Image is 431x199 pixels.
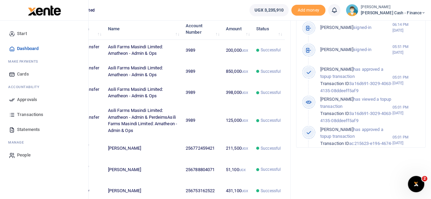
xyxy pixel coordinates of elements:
[222,103,252,138] td: 125,000
[17,71,29,78] span: Cards
[247,4,291,16] li: Wallet ballance
[392,104,420,116] small: 05:01 PM [DATE]
[182,138,222,159] td: 256772459421
[320,46,392,53] p: signed-in
[242,189,248,193] small: UGX
[5,148,83,163] a: People
[392,74,420,86] small: 05:01 PM [DATE]
[182,159,222,180] td: 256788804071
[242,91,248,95] small: UGX
[392,134,420,146] small: 05:01 PM [DATE]
[291,7,325,12] a: Add money
[320,141,349,146] span: Transaction ID
[320,97,353,102] span: [PERSON_NAME]
[392,44,420,55] small: 05:51 PM [DATE]
[291,5,325,16] li: Toup your wallet
[17,45,39,52] span: Dashboard
[104,61,182,82] td: Asili Farms Masindi Limited: Amatheon - Admin & Ops
[320,111,349,116] span: Transaction ID
[320,126,392,154] p: has approved a topup transaction ac215623-e196-4674-413e-08ddeeff5af9
[261,68,281,74] span: Successful
[320,47,353,52] span: [PERSON_NAME]
[261,117,281,123] span: Successful
[222,40,252,61] td: 200,000
[28,5,61,16] img: logo-large
[222,159,252,180] td: 51,100
[104,40,182,61] td: Asili Farms Masindi Limited: Amatheon - Admin & Ops
[392,22,420,33] small: 06:14 PM [DATE]
[5,26,83,41] a: Start
[222,18,252,39] th: Amount: activate to sort column ascending
[255,7,283,14] span: UGX 3,235,910
[104,159,182,180] td: [PERSON_NAME]
[242,70,248,73] small: UGX
[422,176,427,181] span: 2
[5,137,83,148] li: M
[222,138,252,159] td: 211,500
[261,47,281,53] span: Successful
[361,4,426,10] small: [PERSON_NAME]
[242,147,248,150] small: UGX
[5,107,83,122] a: Transactions
[17,126,40,133] span: Statements
[182,103,222,138] td: 3989
[242,49,248,52] small: UGX
[5,92,83,107] a: Approvals
[261,166,281,172] span: Successful
[12,59,38,64] span: ake Payments
[182,40,222,61] td: 3989
[242,119,248,122] small: UGX
[320,81,349,86] span: Transaction ID
[5,67,83,82] a: Cards
[320,96,392,124] p: has viewed a topup transaction 3a16d691-3029-4063-4135-08ddeeff5af9
[17,152,31,159] span: People
[239,168,245,172] small: UGX
[222,82,252,103] td: 398,000
[346,4,426,16] a: profile-user [PERSON_NAME] [PERSON_NAME] Cash - Finance
[320,67,353,72] span: [PERSON_NAME]
[261,145,281,151] span: Successful
[104,138,182,159] td: [PERSON_NAME]
[320,66,392,94] p: has approved a topup transaction 3a16d691-3029-4063-4135-08ddeeff5af9
[261,188,281,194] span: Successful
[5,56,83,67] li: M
[346,4,358,16] img: profile-user
[104,103,182,138] td: Asili Farms Masindi Limited: Amatheon - Admin & PerdeimsAsili Farms Masindi Limited: Amatheon - A...
[104,82,182,103] td: Asili Farms Masindi Limited: Amatheon - Admin & Ops
[252,18,285,39] th: Status: activate to sort column ascending
[182,61,222,82] td: 3989
[320,24,392,31] p: signed-in
[5,122,83,137] a: Statements
[17,96,37,103] span: Approvals
[182,82,222,103] td: 3989
[320,127,353,132] span: [PERSON_NAME]
[320,25,353,30] span: [PERSON_NAME]
[361,10,426,16] span: [PERSON_NAME] Cash - Finance
[261,89,281,96] span: Successful
[17,30,27,37] span: Start
[408,176,424,192] iframe: Intercom live chat
[5,41,83,56] a: Dashboard
[17,111,43,118] span: Transactions
[13,84,39,89] span: countability
[291,5,325,16] span: Add money
[222,61,252,82] td: 850,000
[104,18,182,39] th: Name: activate to sort column ascending
[182,18,222,39] th: Account Number: activate to sort column ascending
[12,140,24,145] span: anage
[5,82,83,92] li: Ac
[27,7,61,13] a: logo-small logo-large logo-large
[249,4,289,16] a: UGX 3,235,910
